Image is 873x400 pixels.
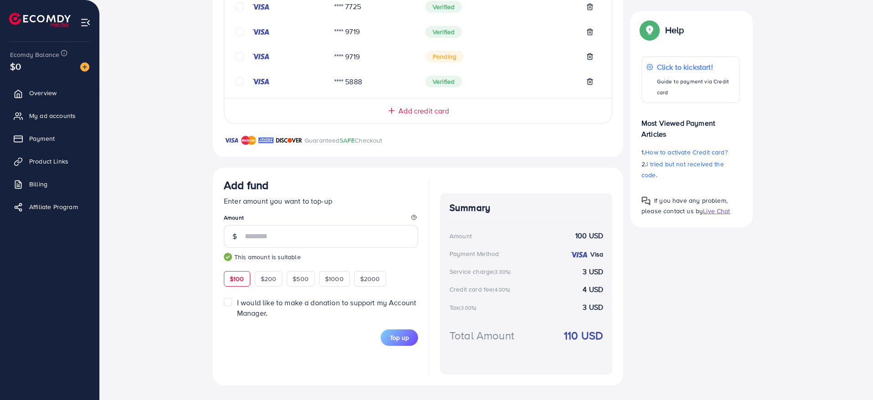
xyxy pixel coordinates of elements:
[7,198,93,216] a: Affiliate Program
[583,284,603,295] strong: 4 USD
[381,329,418,346] button: Top up
[10,50,59,59] span: Ecomdy Balance
[425,76,462,87] span: Verified
[449,303,480,312] div: Tax
[261,274,277,283] span: $200
[493,268,511,276] small: (3.00%)
[80,17,91,28] img: menu
[325,274,344,283] span: $1000
[425,1,462,13] span: Verified
[449,231,472,241] div: Amount
[258,135,274,146] img: brand
[29,179,47,189] span: Billing
[575,231,603,241] strong: 100 USD
[641,159,724,179] span: I tried but not received the code.
[7,152,93,170] a: Product Links
[29,111,76,120] span: My ad accounts
[425,51,464,62] span: Pending
[641,22,658,38] img: Popup guide
[493,286,510,293] small: (4.00%)
[235,2,244,11] svg: circle
[29,134,55,143] span: Payment
[235,77,244,86] svg: circle
[590,250,603,259] strong: Visa
[449,285,513,294] div: Credit card fee
[340,136,355,145] span: SAFE
[230,274,244,283] span: $100
[360,274,380,283] span: $2000
[641,196,651,205] img: Popup guide
[583,302,603,313] strong: 3 USD
[7,84,93,102] a: Overview
[641,147,740,158] p: 1.
[252,53,270,60] img: credit
[583,267,603,277] strong: 3 USD
[224,179,269,192] h3: Add fund
[459,304,476,312] small: (3.00%)
[29,202,78,211] span: Affiliate Program
[7,107,93,125] a: My ad accounts
[641,159,740,180] p: 2.
[80,62,89,72] img: image
[224,195,418,206] p: Enter amount you want to top-up
[293,274,309,283] span: $500
[425,26,462,38] span: Verified
[276,135,302,146] img: brand
[657,62,735,72] p: Click to kickstart!
[235,52,244,61] svg: circle
[7,129,93,148] a: Payment
[449,267,513,276] div: Service charge
[224,214,418,225] legend: Amount
[449,249,499,258] div: Payment Method
[834,359,866,393] iframe: Chat
[235,27,244,36] svg: circle
[703,206,730,215] span: Live Chat
[241,135,256,146] img: brand
[10,60,21,73] span: $0
[224,253,232,261] img: guide
[641,110,740,139] p: Most Viewed Payment Articles
[7,175,93,193] a: Billing
[252,3,270,10] img: credit
[645,148,727,157] span: How to activate Credit card?
[29,88,57,97] span: Overview
[224,135,239,146] img: brand
[390,333,409,342] span: Top up
[29,157,68,166] span: Product Links
[252,28,270,36] img: credit
[252,78,270,85] img: credit
[305,135,382,146] p: Guaranteed Checkout
[449,328,514,344] div: Total Amount
[224,252,418,262] small: This amount is suitable
[564,328,603,344] strong: 110 USD
[641,196,728,215] span: If you have any problem, please contact us by
[665,25,684,36] p: Help
[237,297,416,318] span: I would like to make a donation to support my Account Manager.
[657,76,735,98] p: Guide to payment via Credit card
[398,106,449,116] span: Add credit card
[9,13,71,27] img: logo
[570,251,588,258] img: credit
[449,202,603,214] h4: Summary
